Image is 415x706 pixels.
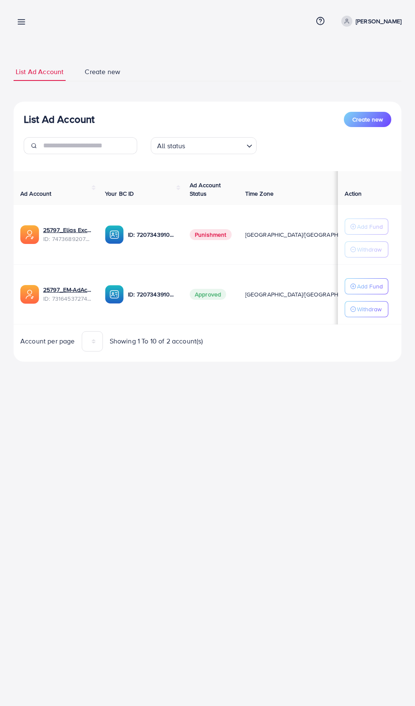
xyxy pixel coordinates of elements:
[190,229,232,240] span: Punishment
[43,285,91,294] a: 25797_EM-AdAcc_1757236227748
[190,181,221,198] span: Ad Account Status
[357,244,382,255] p: Withdraw
[345,241,388,257] button: Withdraw
[85,67,120,77] span: Create new
[245,189,274,198] span: Time Zone
[43,226,91,243] div: <span class='underline'>25797_Elias Excited media_1740103877542</span></br>7473689207173742608
[345,301,388,317] button: Withdraw
[105,189,134,198] span: Your BC ID
[16,67,64,77] span: List Ad Account
[105,285,124,304] img: ic-ba-acc.ded83a64.svg
[20,285,39,304] img: ic-ads-acc.e4c84228.svg
[20,189,52,198] span: Ad Account
[190,289,226,300] span: Approved
[357,221,383,232] p: Add Fund
[110,336,203,346] span: Showing 1 To 10 of 2 account(s)
[43,294,91,303] span: ID: 7316453727488163841
[357,304,382,314] p: Withdraw
[43,285,91,303] div: <span class='underline'>25797_EM-AdAcc_1757236227748</span></br>7316453727488163841
[128,230,176,240] p: ID: 7207343910824378369
[188,138,243,152] input: Search for option
[345,219,388,235] button: Add Fund
[155,140,187,152] span: All status
[151,137,257,154] div: Search for option
[24,113,94,125] h3: List Ad Account
[352,115,383,124] span: Create new
[245,230,363,239] span: [GEOGRAPHIC_DATA]/[GEOGRAPHIC_DATA]
[345,189,362,198] span: Action
[345,278,388,294] button: Add Fund
[245,290,363,299] span: [GEOGRAPHIC_DATA]/[GEOGRAPHIC_DATA]
[105,225,124,244] img: ic-ba-acc.ded83a64.svg
[356,16,401,26] p: [PERSON_NAME]
[344,112,391,127] button: Create new
[43,235,91,243] span: ID: 7473689207173742608
[128,289,176,299] p: ID: 7207343910824378369
[338,16,401,27] a: [PERSON_NAME]
[20,336,75,346] span: Account per page
[43,226,91,234] a: 25797_Elias Excited media_1740103877542
[357,281,383,291] p: Add Fund
[20,225,39,244] img: ic-ads-acc.e4c84228.svg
